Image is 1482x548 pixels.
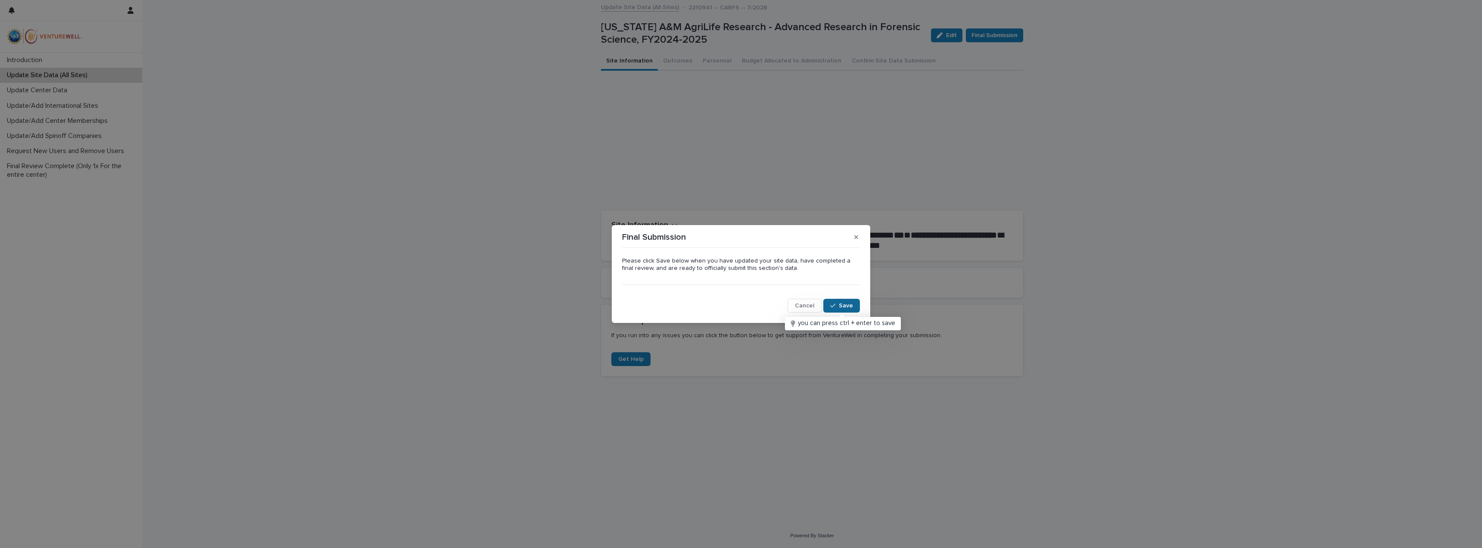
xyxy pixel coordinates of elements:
p: Final Submission [622,232,686,242]
p: Please click Save below when you have updated your site data, have completed a final review, and ... [622,257,860,272]
button: Save [823,299,860,313]
span: Save [839,303,853,309]
span: Cancel [795,303,814,309]
button: Cancel [788,299,822,313]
